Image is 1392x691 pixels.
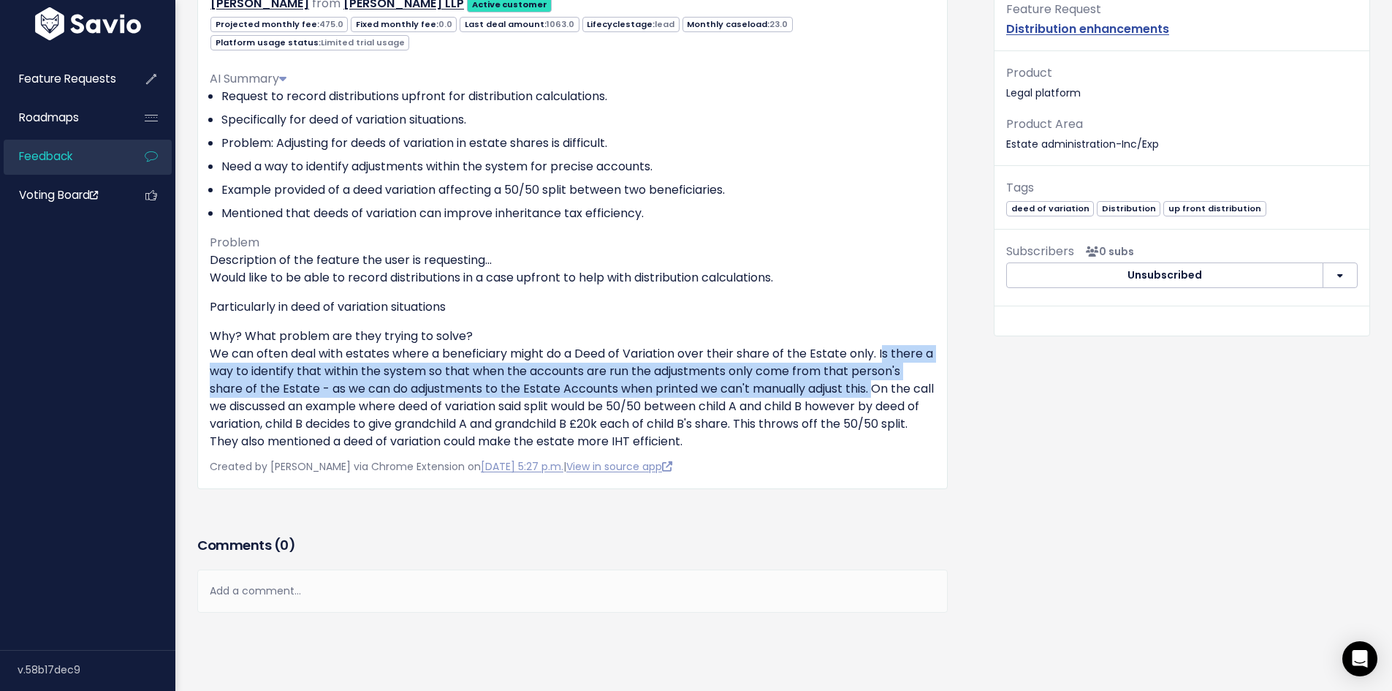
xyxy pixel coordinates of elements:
[210,252,935,287] p: Description of the feature the user is requesting... Would like to be able to record distribution...
[351,17,457,32] span: Fixed monthly fee:
[1006,179,1034,196] span: Tags
[210,17,348,32] span: Projected monthly fee:
[210,298,935,316] p: Particularly in deed of variation situations
[682,17,793,32] span: Monthly caseload:
[1006,20,1169,37] a: Distribution enhancements
[197,535,948,556] h3: Comments ( )
[1163,201,1266,216] span: up front distribution
[19,187,98,203] span: Voting Board
[1006,201,1094,216] span: deed of variation
[221,158,935,175] li: Need a way to identify adjustments within the system for precise accounts.
[19,148,72,164] span: Feedback
[210,459,672,474] span: Created by [PERSON_NAME] via Chrome Extension on |
[1097,201,1160,216] span: Distribution
[438,18,452,30] span: 0.0
[19,110,79,125] span: Roadmaps
[210,328,935,450] p: Why? What problem are they trying to solve? We can often deal with estates where a beneficiary mi...
[210,70,286,87] span: AI Summary
[210,234,259,251] span: Problem
[1006,114,1358,154] p: Estate administration-Inc/Exp
[1342,641,1377,676] div: Open Intercom Messenger
[221,135,935,152] li: Problem: Adjusting for deeds of variation in estate shares is difficult.
[566,459,672,474] a: View in source app
[1006,64,1052,81] span: Product
[197,570,948,613] div: Add a comment...
[1006,63,1358,102] p: Legal platform
[1006,1,1101,18] span: Feature Request
[769,18,788,30] span: 23.0
[481,459,563,474] a: [DATE] 5:27 p.m.
[210,35,409,50] span: Platform usage status:
[319,18,343,30] span: 475.0
[1006,263,1323,289] button: Unsubscribed
[547,18,574,30] span: 1063.0
[460,17,579,32] span: Last deal amount:
[19,71,116,86] span: Feature Requests
[221,111,935,129] li: Specifically for deed of variation situations.
[31,7,145,40] img: logo-white.9d6f32f41409.svg
[18,651,175,689] div: v.58b17dec9
[4,178,121,212] a: Voting Board
[1006,243,1074,260] span: Subscribers
[1006,200,1094,215] a: deed of variation
[582,17,680,32] span: Lifecyclestage:
[1163,200,1266,215] a: up front distribution
[4,140,121,173] a: Feedback
[4,101,121,135] a: Roadmaps
[321,37,405,48] span: Limited trial usage
[655,18,674,30] span: lead
[1097,200,1160,215] a: Distribution
[221,181,935,199] li: Example provided of a deed variation affecting a 50/50 split between two beneficiaries.
[1006,116,1083,132] span: Product Area
[4,62,121,96] a: Feature Requests
[1080,244,1134,259] span: <p><strong>Subscribers</strong><br><br> No subscribers yet<br> </p>
[221,205,935,222] li: Mentioned that deeds of variation can improve inheritance tax efficiency.
[221,88,935,105] li: Request to record distributions upfront for distribution calculations.
[280,536,289,554] span: 0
